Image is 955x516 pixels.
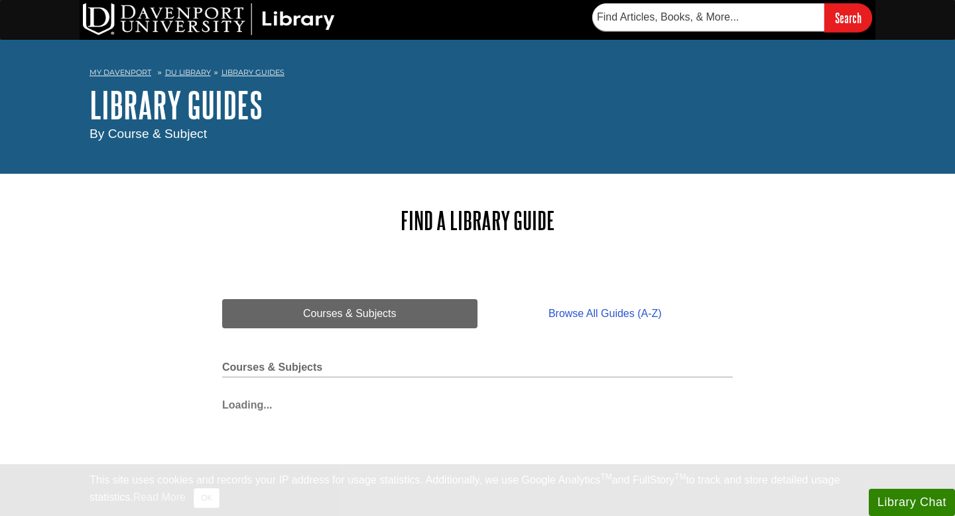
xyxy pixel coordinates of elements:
div: This site uses cookies and records your IP address for usage statistics. Additionally, we use Goo... [90,472,865,508]
button: Library Chat [869,489,955,516]
h2: Find a Library Guide [222,207,733,234]
a: Courses & Subjects [222,299,477,328]
div: Loading... [222,391,733,413]
h2: Courses & Subjects [222,361,733,377]
img: DU Library [83,3,335,35]
a: Read More [133,491,186,503]
div: By Course & Subject [90,125,865,144]
sup: TM [600,472,611,482]
nav: breadcrumb [90,64,865,85]
a: DU Library [165,68,211,77]
a: Browse All Guides (A-Z) [477,299,733,328]
form: Searches DU Library's articles, books, and more [592,3,872,32]
button: Close [194,488,220,508]
h1: Library Guides [90,85,865,125]
sup: TM [674,472,686,482]
input: Search [824,3,872,32]
input: Find Articles, Books, & More... [592,3,824,31]
a: Library Guides [222,68,285,77]
a: My Davenport [90,67,151,78]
